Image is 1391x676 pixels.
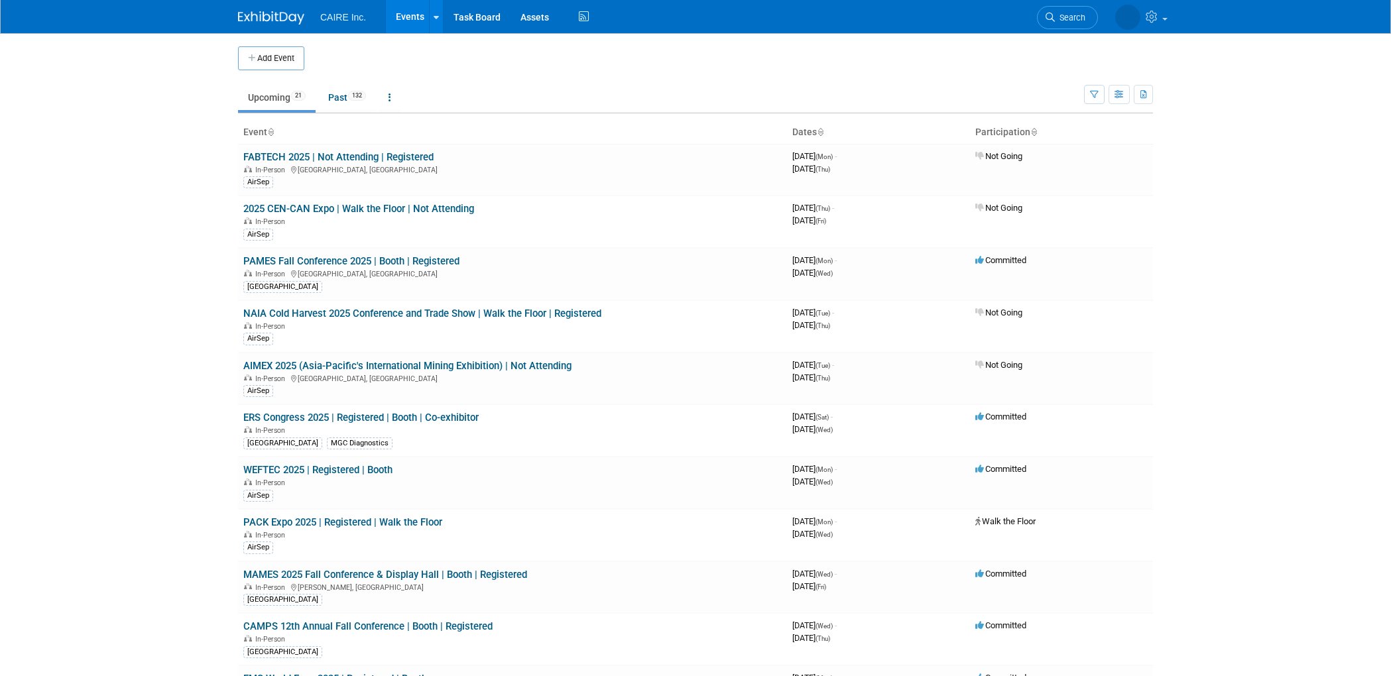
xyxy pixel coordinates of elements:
a: Sort by Event Name [267,127,274,137]
span: (Wed) [816,479,833,486]
span: In-Person [255,166,289,174]
a: PACK Expo 2025 | Registered | Walk the Floor [243,516,442,528]
span: Not Going [975,360,1022,370]
span: [DATE] [792,412,833,422]
span: - [835,516,837,526]
span: Committed [975,412,1026,422]
span: - [835,569,837,579]
span: [DATE] [792,424,833,434]
span: [DATE] [792,477,833,486]
div: [GEOGRAPHIC_DATA] [243,437,322,449]
span: (Mon) [816,257,833,264]
div: [GEOGRAPHIC_DATA] [243,594,322,606]
span: In-Person [255,374,289,383]
span: 132 [348,91,366,101]
span: [DATE] [792,633,830,643]
div: AirSep [243,541,273,553]
div: [GEOGRAPHIC_DATA] [243,646,322,658]
a: CAMPS 12th Annual Fall Conference | Booth | Registered [243,620,493,632]
img: In-Person Event [244,166,252,172]
th: Participation [970,121,1153,144]
div: AirSep [243,229,273,241]
img: In-Person Event [244,635,252,642]
span: (Thu) [816,322,830,329]
span: (Wed) [816,622,833,630]
button: Add Event [238,46,304,70]
img: Jaclyn Mitchum [1115,5,1140,30]
img: In-Person Event [244,322,252,329]
span: [DATE] [792,308,834,317]
span: CAIRE Inc. [320,12,366,23]
span: Not Going [975,203,1022,213]
span: [DATE] [792,255,837,265]
span: (Tue) [816,362,830,369]
span: [DATE] [792,464,837,474]
img: In-Person Event [244,270,252,276]
span: (Wed) [816,571,833,578]
span: - [832,360,834,370]
img: In-Person Event [244,374,252,381]
span: (Fri) [816,583,826,591]
div: AirSep [243,176,273,188]
span: - [835,151,837,161]
span: (Thu) [816,166,830,173]
span: - [832,308,834,317]
span: - [831,412,833,422]
div: AirSep [243,490,273,502]
span: In-Person [255,583,289,592]
div: AirSep [243,333,273,345]
img: ExhibitDay [238,11,304,25]
span: [DATE] [792,581,826,591]
span: Walk the Floor [975,516,1036,526]
span: In-Person [255,635,289,644]
span: (Mon) [816,466,833,473]
span: (Mon) [816,518,833,526]
a: WEFTEC 2025 | Registered | Booth [243,464,393,476]
a: Sort by Participation Type [1030,127,1037,137]
img: In-Person Event [244,426,252,433]
a: PAMES Fall Conference 2025 | Booth | Registered [243,255,459,267]
span: In-Person [255,322,289,331]
span: (Thu) [816,374,830,382]
img: In-Person Event [244,531,252,537]
div: [GEOGRAPHIC_DATA], [GEOGRAPHIC_DATA] [243,268,782,278]
div: MGC Diagnostics [327,437,393,449]
span: [DATE] [792,569,837,579]
span: In-Person [255,531,289,539]
span: [DATE] [792,151,837,161]
a: FABTECH 2025 | Not Attending | Registered [243,151,434,163]
span: In-Person [255,479,289,487]
span: [DATE] [792,320,830,330]
span: (Tue) [816,310,830,317]
span: [DATE] [792,372,830,382]
span: (Thu) [816,205,830,212]
span: - [835,255,837,265]
span: Search [1055,13,1085,23]
a: Sort by Start Date [817,127,823,137]
span: [DATE] [792,215,826,225]
th: Event [238,121,787,144]
span: (Sat) [816,414,829,421]
div: [GEOGRAPHIC_DATA], [GEOGRAPHIC_DATA] [243,372,782,383]
span: (Mon) [816,153,833,160]
span: (Fri) [816,217,826,225]
span: (Thu) [816,635,830,642]
span: In-Person [255,217,289,226]
span: - [835,620,837,630]
a: ERS Congress 2025 | Registered | Booth | Co-exhibitor [243,412,479,423]
span: [DATE] [792,164,830,174]
span: Committed [975,255,1026,265]
span: (Wed) [816,270,833,277]
span: In-Person [255,270,289,278]
span: Not Going [975,151,1022,161]
span: [DATE] [792,529,833,539]
div: AirSep [243,385,273,397]
a: Upcoming21 [238,85,316,110]
span: - [832,203,834,213]
img: In-Person Event [244,479,252,485]
a: 2025 CEN-CAN Expo | Walk the Floor | Not Attending [243,203,474,215]
span: - [835,464,837,474]
span: Committed [975,620,1026,630]
span: (Wed) [816,426,833,433]
span: [DATE] [792,268,833,278]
